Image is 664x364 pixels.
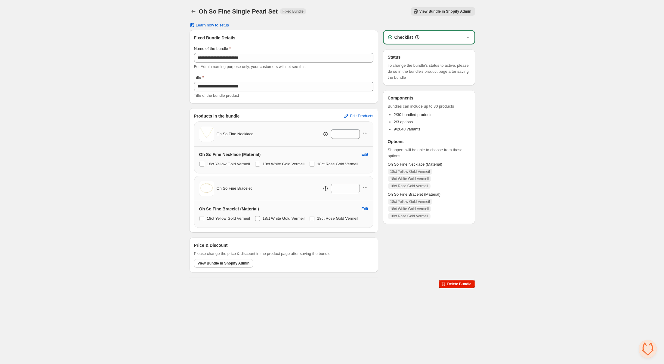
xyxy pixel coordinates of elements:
[317,162,358,166] span: 18ct Rose Gold Vermeil
[189,7,198,16] button: Back
[198,261,250,266] span: View Bundle in Shopify Admin
[394,34,413,40] h3: Checklist
[199,181,214,196] img: Oh So Fine Bracelet
[390,176,429,181] span: 18ct White Gold Vermeil
[394,112,433,117] span: 2/30 bundled products
[361,152,368,157] span: Edit
[358,204,372,214] button: Edit
[388,139,470,145] h3: Options
[388,147,470,159] span: Shoppers will be able to choose from these options
[388,54,470,60] h3: Status
[394,120,413,124] span: 2/3 options
[411,7,475,16] button: View Bundle in Shopify Admin
[207,162,250,166] span: 18ct Yellow Gold Vermeil
[439,280,475,288] button: Delete Bundle
[388,191,470,197] span: Oh So Fine Bracelet (Material)
[217,185,252,191] span: Oh So Fine Bracelet
[263,216,304,221] span: 18ct White Gold Vermeil
[217,131,254,137] span: Oh So Fine Necklace
[263,162,304,166] span: 18ct White Gold Vermeil
[361,206,368,211] span: Edit
[390,184,428,188] span: 18ct Rose Gold Vermeil
[186,21,233,29] button: Learn how to setup
[340,111,377,121] button: Edit Products
[194,93,239,98] span: Title of the bundle product
[350,114,373,118] span: Edit Products
[196,23,229,28] span: Learn how to setup
[194,259,253,268] button: View Bundle in Shopify Admin
[199,151,261,158] h3: Oh So Fine Necklace (Material)
[390,169,430,174] span: 18ct Yellow Gold Vermeil
[639,340,657,358] div: Open chat
[194,251,331,257] span: Please change the price & discount in the product page after saving the bundle
[194,35,373,41] h3: Fixed Bundle Details
[419,9,471,14] span: View Bundle in Shopify Admin
[390,206,429,211] span: 18ct White Gold Vermeil
[388,63,470,81] span: To change the bundle's status to active, please do so in the bundle's product page after saving t...
[283,9,304,14] span: Fixed Bundle
[199,8,278,15] h1: Oh So Fine Single Pearl Set
[388,161,470,167] span: Oh So Fine Necklace (Material)
[388,95,414,101] h3: Components
[194,75,204,81] label: Title
[194,46,231,52] label: Name of the bundle
[194,113,240,119] h3: Products in the bundle
[317,216,358,221] span: 18ct Rose Gold Vermeil
[447,282,471,286] span: Delete Bundle
[194,242,228,248] h3: Price & Discount
[390,199,430,204] span: 18ct Yellow Gold Vermeil
[194,64,305,69] span: For Admin naming purpose only, your customers will not see this
[358,150,372,159] button: Edit
[199,127,214,142] img: Oh So Fine Necklace
[199,206,259,212] h3: Oh So Fine Bracelet (Material)
[390,214,428,219] span: 18ct Rose Gold Vermeil
[388,103,470,109] span: Bundles can include up to 30 products
[207,216,250,221] span: 18ct Yellow Gold Vermeil
[394,127,421,131] span: 9/2048 variants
